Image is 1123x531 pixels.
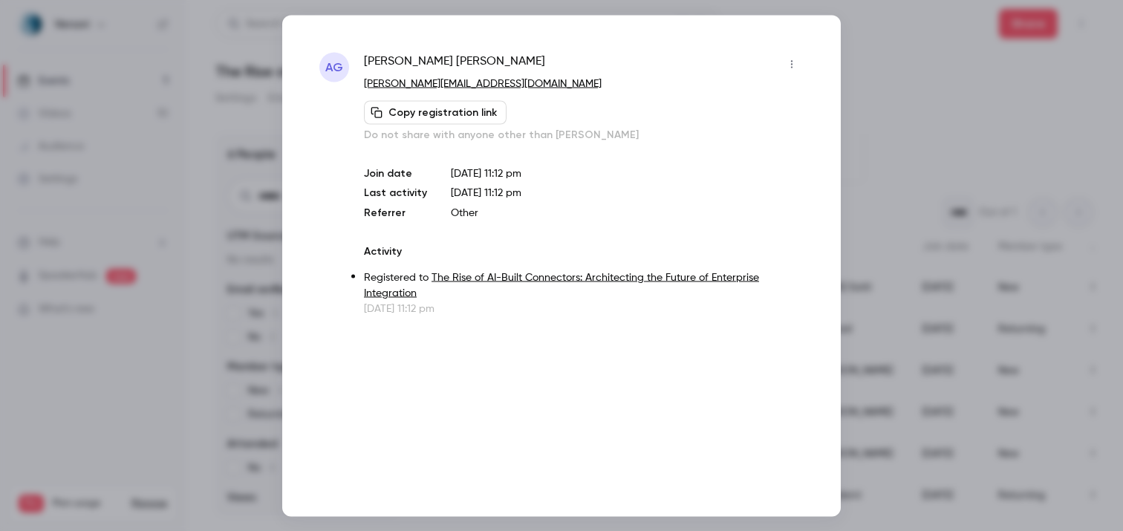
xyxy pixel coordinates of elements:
p: Referrer [364,205,427,220]
span: [PERSON_NAME] [PERSON_NAME] [364,52,545,76]
span: AG [325,58,343,76]
p: [DATE] 11:12 pm [451,166,804,180]
p: Other [451,205,804,220]
p: Registered to [364,270,804,301]
p: Last activity [364,185,427,201]
a: The Rise of AI-Built Connectors: Architecting the Future of Enterprise Integration [364,272,759,298]
p: [DATE] 11:12 pm [364,301,804,316]
p: Join date [364,166,427,180]
p: Activity [364,244,804,258]
span: [DATE] 11:12 pm [451,187,521,198]
a: [PERSON_NAME][EMAIL_ADDRESS][DOMAIN_NAME] [364,78,602,88]
button: Copy registration link [364,100,507,124]
p: Do not share with anyone other than [PERSON_NAME] [364,127,804,142]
